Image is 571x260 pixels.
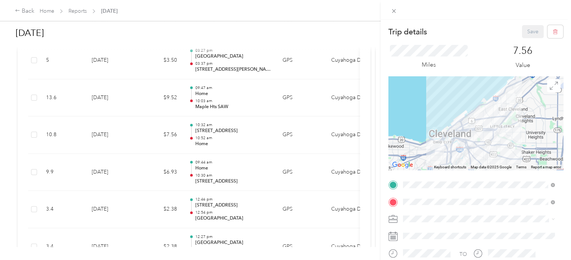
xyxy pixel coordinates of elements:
iframe: Everlance-gr Chat Button Frame [529,218,571,260]
a: Report a map error [531,165,561,169]
span: Map data ©2025 Google [471,165,512,169]
p: Miles [422,60,436,70]
p: Value [516,61,530,70]
button: Keyboard shortcuts [434,165,466,170]
p: Trip details [388,27,427,37]
a: Terms (opens in new tab) [516,165,526,169]
a: Open this area in Google Maps (opens a new window) [390,160,415,170]
img: Google [390,160,415,170]
p: 7.56 [513,45,532,57]
div: TO [459,250,467,258]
